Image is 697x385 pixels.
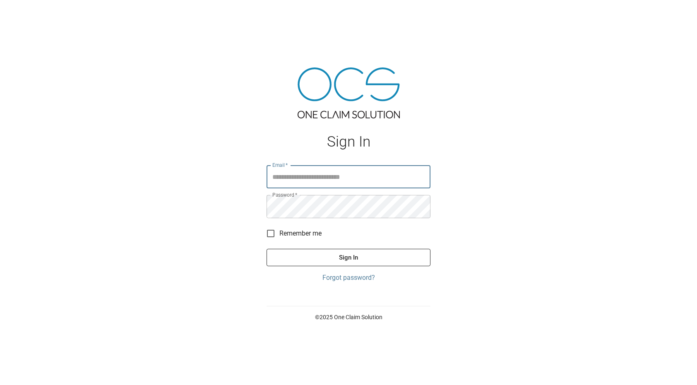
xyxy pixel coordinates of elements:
span: Remember me [279,229,322,238]
label: Email [272,161,288,168]
img: ocs-logo-white-transparent.png [10,5,43,22]
p: © 2025 One Claim Solution [267,313,430,321]
h1: Sign In [267,133,430,150]
img: ocs-logo-tra.png [298,67,400,118]
button: Sign In [267,249,430,266]
label: Password [272,191,297,198]
a: Forgot password? [267,273,430,283]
